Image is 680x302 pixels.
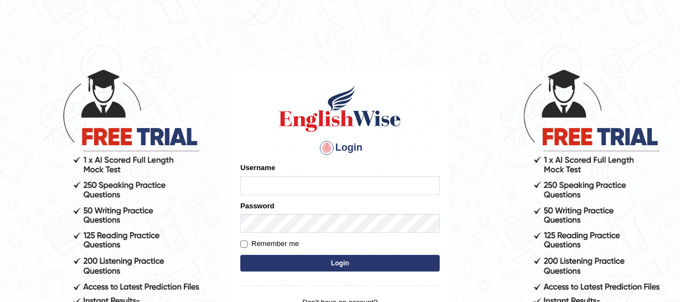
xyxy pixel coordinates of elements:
[240,162,275,173] label: Username
[240,240,248,248] input: Remember me
[240,139,440,157] h4: Login
[240,201,274,211] label: Password
[240,255,440,272] button: Login
[240,238,299,249] label: Remember me
[277,84,403,134] img: Logo of English Wise sign in for intelligent practice with AI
